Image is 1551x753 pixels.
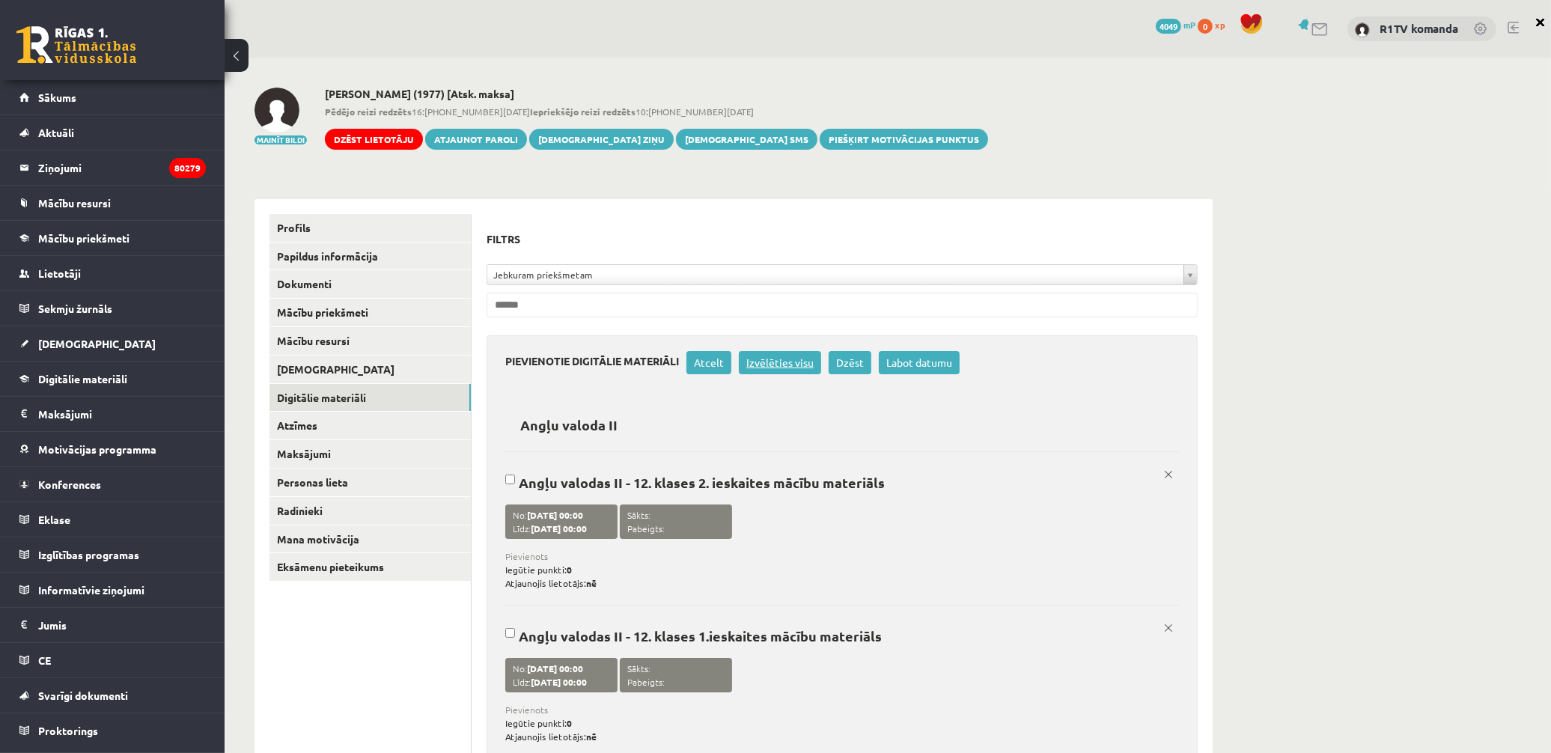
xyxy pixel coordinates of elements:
span: 4049 [1156,19,1181,34]
strong: [DATE] 00:00 [527,662,583,674]
span: Iegūtie punkti: [505,717,572,729]
span: [DEMOGRAPHIC_DATA] [38,337,156,350]
a: Dzēst [829,351,871,374]
a: Dokumenti [269,270,471,298]
a: [DEMOGRAPHIC_DATA] SMS [676,129,817,150]
a: Radinieki [269,497,471,525]
span: Jebkuram priekšmetam [493,265,1177,284]
a: Lietotāji [19,256,206,290]
input: Angļu valodas II - 12. klases 2. ieskaites mācību materiāls No:[DATE] 00:00 Līdz:[DATE] 00:00 Sāk... [505,475,515,485]
span: 0 [1198,19,1213,34]
span: Sākums [38,91,76,104]
span: Iegūtie punkti: [505,564,572,576]
a: Eklase [19,502,206,537]
a: CE [19,643,206,677]
span: Svarīgi dokumenti [38,689,128,702]
b: Iepriekšējo reizi redzēts [530,106,636,118]
a: 4049 mP [1156,19,1195,31]
i: 80279 [169,158,206,178]
a: Labot datumu [879,351,960,374]
a: Informatīvie ziņojumi [19,573,206,607]
a: Maksājumi [269,440,471,468]
legend: Ziņojumi [38,150,206,185]
p: Angļu valodas II - 12. klases 1.ieskaites mācību materiāls [505,628,1168,644]
a: 0 xp [1198,19,1232,31]
a: Mācību priekšmeti [269,299,471,326]
a: Motivācijas programma [19,432,206,466]
span: Konferences [38,478,101,491]
span: Mācību resursi [38,196,111,210]
a: Jebkuram priekšmetam [487,265,1197,284]
img: R1TV komanda [1355,22,1370,37]
a: Sākums [19,80,206,115]
a: Izglītības programas [19,537,206,572]
img: Kristers Vasiļjevs [255,88,299,132]
strong: [DATE] 00:00 [527,509,583,521]
span: No: Līdz: [505,658,618,692]
span: Pievienots [505,549,1168,563]
a: Mācību resursi [269,327,471,355]
span: Informatīvie ziņojumi [38,583,144,597]
a: x [1158,464,1179,485]
a: Dzēst lietotāju [325,129,423,150]
span: Proktorings [38,724,98,737]
a: Proktorings [19,713,206,748]
a: Atcelt [686,351,731,374]
a: Jumis [19,608,206,642]
span: Motivācijas programma [38,442,156,456]
a: [DEMOGRAPHIC_DATA] ziņu [529,129,674,150]
input: Angļu valodas II - 12. klases 1.ieskaites mācību materiāls No:[DATE] 00:00 Līdz:[DATE] 00:00 Sākt... [505,628,515,638]
span: Atjaunojis lietotājs: [505,731,597,743]
a: Profils [269,214,471,242]
a: Digitālie materiāli [19,362,206,396]
strong: [DATE] 00:00 [531,676,587,688]
a: Maksājumi [19,397,206,431]
span: Eklase [38,513,70,526]
a: Sekmju žurnāls [19,291,206,326]
span: Atjaunojis lietotājs: [505,577,597,589]
a: x [1158,618,1179,638]
a: [DEMOGRAPHIC_DATA] [19,326,206,361]
span: No: Līdz: [505,504,618,539]
span: Izglītības programas [38,548,139,561]
a: Personas lieta [269,469,471,496]
strong: 0 [567,717,572,729]
a: Aktuāli [19,115,206,150]
span: Sekmju žurnāls [38,302,112,315]
a: Izvēlēties visu [739,351,821,374]
a: Papildus informācija [269,243,471,270]
span: mP [1183,19,1195,31]
a: Mana motivācija [269,525,471,553]
a: Eksāmenu pieteikums [269,553,471,581]
span: Sākts: Pabeigts: [620,658,732,692]
button: Mainīt bildi [255,135,307,144]
a: Ziņojumi80279 [19,150,206,185]
a: Svarīgi dokumenti [19,678,206,713]
a: Mācību priekšmeti [19,221,206,255]
span: CE [38,653,51,667]
a: Mācību resursi [19,186,206,220]
a: Piešķirt motivācijas punktus [820,129,988,150]
span: Lietotāji [38,266,81,280]
h3: Filtrs [487,229,1180,249]
h2: [PERSON_NAME] (1977) [Atsk. maksa] [325,88,988,100]
a: Konferences [19,467,206,502]
h3: Pievienotie digitālie materiāli [505,351,686,368]
span: xp [1215,19,1225,31]
p: Angļu valodas II - 12. klases 2. ieskaites mācību materiāls [505,475,1168,490]
span: Mācību priekšmeti [38,231,129,245]
span: Sākts: Pabeigts: [620,504,732,539]
span: Jumis [38,618,67,632]
strong: nē [586,577,597,589]
b: Pēdējo reizi redzēts [325,106,412,118]
a: Rīgas 1. Tālmācības vidusskola [16,26,136,64]
strong: 0 [567,564,572,576]
span: Pievienots [505,703,1168,716]
a: [DEMOGRAPHIC_DATA] [269,356,471,383]
a: R1TV komanda [1380,21,1458,36]
a: Atzīmes [269,412,471,439]
strong: [DATE] 00:00 [531,522,587,534]
a: Atjaunot paroli [425,129,527,150]
legend: Maksājumi [38,397,206,431]
span: 16:[PHONE_NUMBER][DATE] 10:[PHONE_NUMBER][DATE] [325,105,988,118]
